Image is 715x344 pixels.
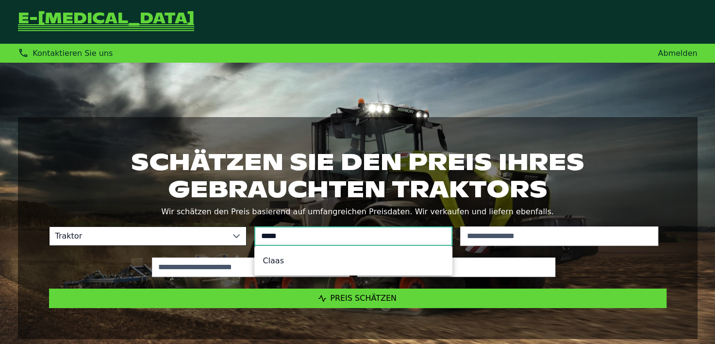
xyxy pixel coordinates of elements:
[658,49,697,58] a: Abmelden
[330,293,397,303] span: Preis schätzen
[255,246,452,275] ul: Option List
[49,289,666,308] button: Preis schätzen
[18,12,194,32] a: Zurück zur Startseite
[50,227,227,245] span: Traktor
[255,250,452,271] li: Claas
[18,48,113,59] div: Kontaktieren Sie uns
[49,205,666,219] p: Wir schätzen den Preis basierend auf umfangreichen Preisdaten. Wir verkaufen und liefern ebenfalls.
[33,49,113,58] span: Kontaktieren Sie uns
[49,148,666,203] h1: Schätzen Sie den Preis Ihres gebrauchten Traktors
